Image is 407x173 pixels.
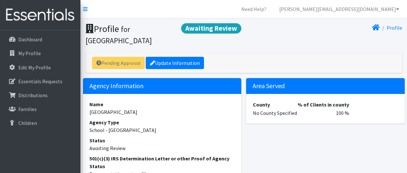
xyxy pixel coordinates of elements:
[3,33,78,46] a: Dashboard
[181,23,241,34] span: Awaiting Review
[3,61,78,74] a: Edit My Profile
[18,36,42,43] p: Dashboard
[86,25,152,45] small: for [GEOGRAPHIC_DATA]
[89,108,235,116] dd: [GEOGRAPHIC_DATA]
[387,25,402,31] a: Profile
[18,50,41,56] p: My Profile
[18,92,48,98] p: Distributions
[18,78,62,85] p: Essentials Requests
[89,137,235,144] dt: Status
[3,4,78,26] img: HumanEssentials
[236,3,272,15] a: Need Help?
[89,155,235,170] dt: 501(c)(3) IRS Determination Letter or other Proof of Agency Status
[86,23,242,46] h1: Profile
[18,64,51,71] p: Edit My Profile
[297,109,349,117] td: 100 %
[3,75,78,88] a: Essentials Requests
[146,57,204,69] a: Update Information
[89,144,235,152] dd: Awaiting Review
[18,106,37,112] p: Families
[253,109,297,117] td: No County Specified
[274,3,404,15] a: [PERSON_NAME][EMAIL_ADDRESS][DOMAIN_NAME]
[253,100,297,109] th: County
[89,100,235,108] dt: Name
[83,78,242,94] h5: Agency Information
[89,118,235,126] dt: Agency Type
[3,103,78,116] a: Families
[246,78,405,94] h5: Area Served
[3,47,78,60] a: My Profile
[3,117,78,129] a: Children
[3,89,78,102] a: Distributions
[89,126,235,134] dd: School - [GEOGRAPHIC_DATA]
[297,100,349,109] th: % of Clients in county
[18,120,37,126] p: Children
